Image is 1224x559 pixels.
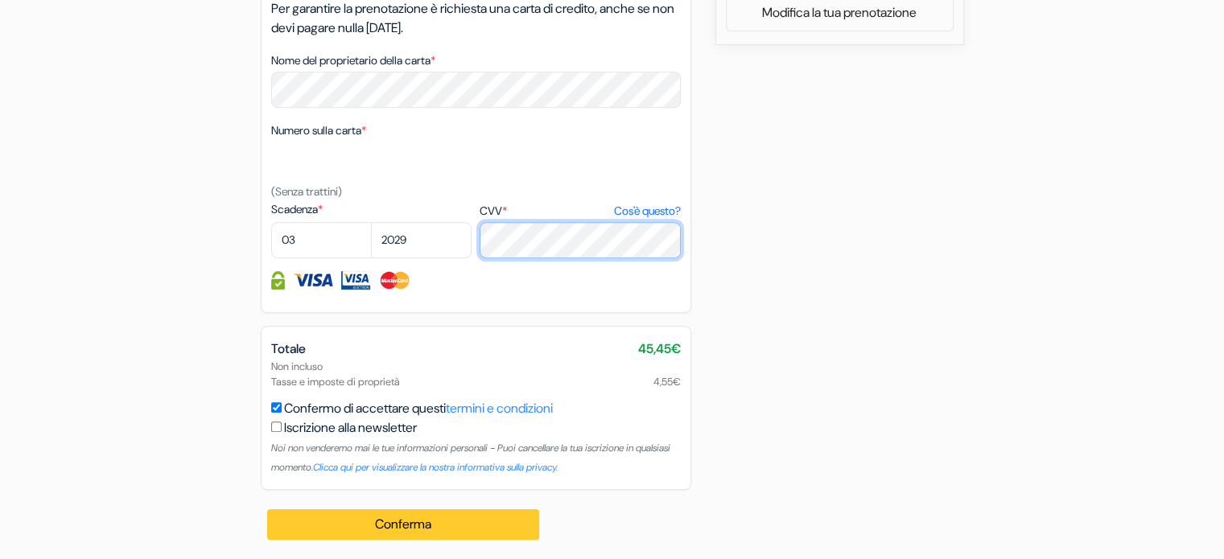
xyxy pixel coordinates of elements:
label: Nome del proprietario della carta [271,52,435,69]
button: Conferma [267,509,540,540]
a: Cos'è questo? [613,203,680,220]
small: (Senza trattini) [271,184,342,199]
span: 4,55€ [653,374,681,389]
label: Numero sulla carta [271,122,366,139]
span: Totale [271,340,306,357]
label: Scadenza [271,201,472,218]
label: CVV [480,203,680,220]
img: Visa Electron [341,271,370,290]
img: Le informazioni della carta di credito sono codificate e criptate [271,271,285,290]
img: Master Card [378,271,411,290]
a: Clicca qui per visualizzare la nostra informativa sulla privacy. [313,461,558,474]
div: Non incluso Tasse e imposte di proprietà [271,359,681,389]
span: 45,45€ [638,339,681,359]
label: Confermo di accettare questi [284,399,553,418]
label: Iscrizione alla newsletter [284,418,417,438]
a: termini e condizioni [446,400,553,417]
small: Noi non venderemo mai le tue informazioni personali - Puoi cancellare la tua iscrizione in qualsi... [271,442,670,474]
img: Visa [293,271,333,290]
